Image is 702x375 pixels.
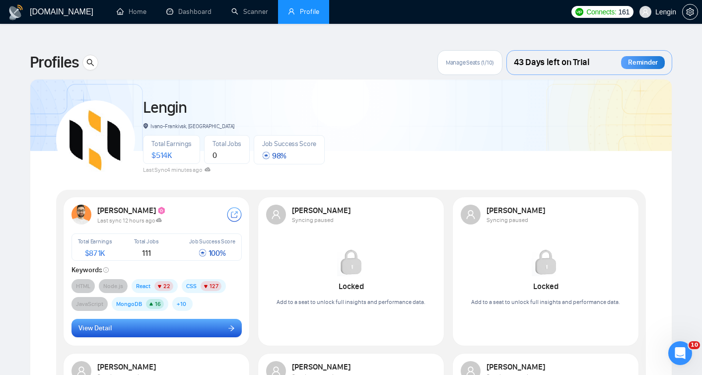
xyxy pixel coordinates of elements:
[487,217,528,224] span: Syncing paused
[292,206,352,215] strong: [PERSON_NAME]
[689,341,700,349] span: 10
[143,166,211,173] span: Last Sync 4 minutes ago
[177,299,186,309] span: + 10
[212,150,217,160] span: 0
[621,56,665,69] div: Reminder
[143,123,148,129] span: environment
[212,140,241,148] span: Total Jobs
[271,210,281,220] span: user
[586,6,616,17] span: Connects:
[61,105,131,174] img: Lengin
[78,323,112,334] span: View Detail
[337,248,365,276] img: Locked
[186,281,197,291] span: CSS
[575,8,583,16] img: upwork-logo.png
[76,281,90,291] span: HTML
[277,299,425,305] span: Add to a seat to unlock full insights and performance data.
[142,248,150,258] span: 111
[228,324,235,331] span: arrow-right
[71,319,242,338] button: View Detailarrow-right
[143,123,234,130] span: Ivano-Frankivsk, [GEOGRAPHIC_DATA]
[262,151,286,160] span: 98 %
[189,238,235,245] span: Job Success Score
[471,299,620,305] span: Add to a seat to unlock full insights and performance data.
[151,150,172,160] span: $ 514K
[103,281,123,291] span: Node.js
[85,248,105,258] span: $ 871K
[97,362,157,372] strong: [PERSON_NAME]
[71,266,109,274] strong: Keywords
[82,55,98,71] button: search
[300,7,319,16] span: Profile
[8,4,24,20] img: logo
[157,207,166,216] img: top_rated_plus
[288,8,295,15] span: user
[532,248,560,276] img: Locked
[97,206,166,215] strong: [PERSON_NAME]
[117,7,146,16] a: homeHome
[76,299,103,309] span: JavaScript
[231,7,268,16] a: searchScanner
[487,206,547,215] strong: [PERSON_NAME]
[97,217,162,224] span: Last sync 12 hours ago
[155,300,161,307] span: 16
[83,59,98,67] span: search
[682,4,698,20] button: setting
[487,362,547,372] strong: [PERSON_NAME]
[292,362,352,372] strong: [PERSON_NAME]
[136,281,150,291] span: React
[668,341,692,365] iframe: Intercom live chat
[78,238,112,245] span: Total Earnings
[116,299,142,309] span: MongoDB
[292,217,334,224] span: Syncing paused
[339,282,364,291] strong: Locked
[514,54,590,71] span: 43 Days left on Trial
[199,248,226,258] span: 100 %
[682,8,698,16] a: setting
[533,282,559,291] strong: Locked
[618,6,629,17] span: 161
[166,7,211,16] a: dashboardDashboard
[446,59,494,67] span: Manage Seats (1/10)
[683,8,698,16] span: setting
[151,140,192,148] span: Total Earnings
[71,205,91,225] img: USER
[30,51,78,75] span: Profiles
[103,267,109,273] span: info-circle
[163,283,170,290] span: 22
[262,140,316,148] span: Job Success Score
[143,98,187,117] a: Lengin
[134,238,159,245] span: Total Jobs
[642,8,649,15] span: user
[466,210,476,220] span: user
[210,283,218,290] span: 127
